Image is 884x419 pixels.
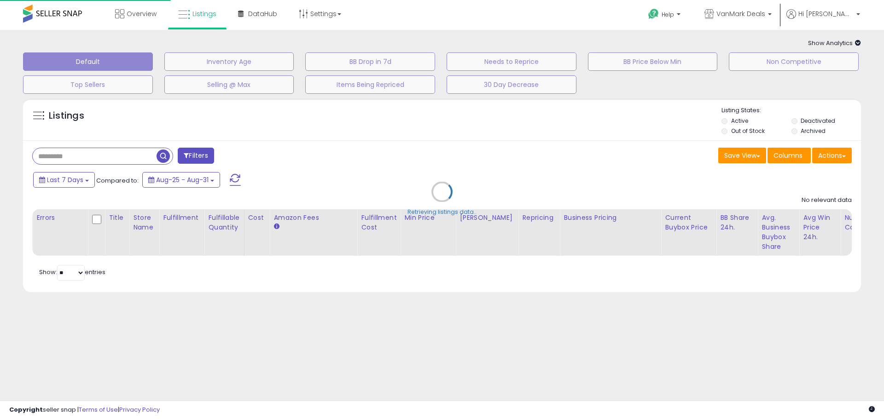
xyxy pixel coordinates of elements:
[588,52,718,71] button: BB Price Below Min
[23,52,153,71] button: Default
[79,405,118,414] a: Terms of Use
[798,9,854,18] span: Hi [PERSON_NAME]
[447,75,576,94] button: 30 Day Decrease
[648,8,659,20] i: Get Help
[662,11,674,18] span: Help
[192,9,216,18] span: Listings
[305,75,435,94] button: Items Being Repriced
[23,75,153,94] button: Top Sellers
[407,208,477,216] div: Retrieving listings data..
[729,52,859,71] button: Non Competitive
[641,1,690,30] a: Help
[119,405,160,414] a: Privacy Policy
[248,9,277,18] span: DataHub
[9,405,43,414] strong: Copyright
[808,39,861,47] span: Show Analytics
[305,52,435,71] button: BB Drop in 7d
[716,9,765,18] span: VanMark Deals
[127,9,157,18] span: Overview
[786,9,860,30] a: Hi [PERSON_NAME]
[9,406,160,414] div: seller snap | |
[164,52,294,71] button: Inventory Age
[164,75,294,94] button: Selling @ Max
[447,52,576,71] button: Needs to Reprice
